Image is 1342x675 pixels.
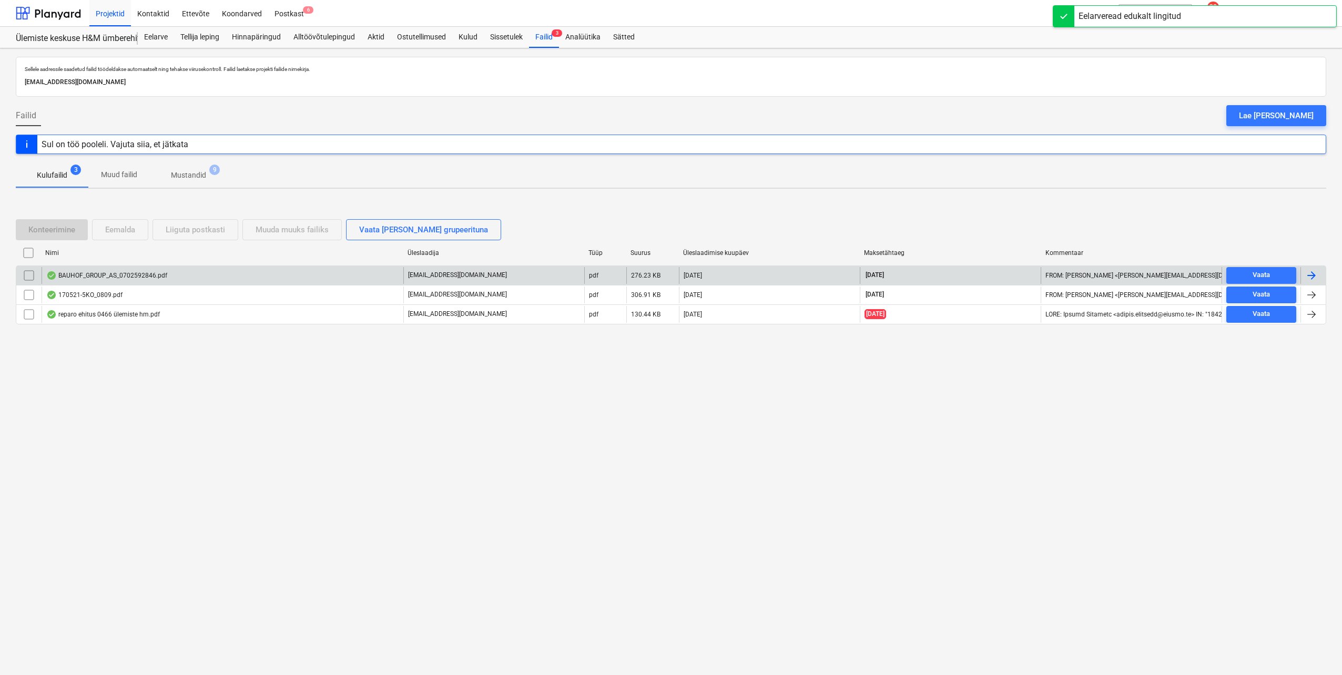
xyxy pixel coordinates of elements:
a: Sissetulek [484,27,529,48]
div: [DATE] [684,311,702,318]
div: Ülemiste keskuse H&M ümberehitustööd [HMÜLEMISTE] [16,33,125,44]
a: Kulud [452,27,484,48]
a: Tellija leping [174,27,226,48]
button: Vaata [1226,287,1296,303]
button: Vaata [PERSON_NAME] grupeerituna [346,219,501,240]
div: Andmed failist loetud [46,291,57,299]
p: Sellele aadressile saadetud failid töödeldakse automaatselt ning tehakse viirusekontroll. Failid ... [25,66,1317,73]
a: Analüütika [559,27,607,48]
button: Lae [PERSON_NAME] [1226,105,1326,126]
span: 3 [552,29,562,37]
div: pdf [589,272,598,279]
div: pdf [589,311,598,318]
span: [DATE] [865,309,886,319]
span: 6 [303,6,313,14]
div: Üleslaadija [408,249,580,257]
div: BAUHOF_GROUP_AS_0702592846.pdf [46,271,167,280]
a: Sätted [607,27,641,48]
div: Eelarveread edukalt lingitud [1079,10,1181,23]
div: 276.23 KB [631,272,660,279]
a: Ostutellimused [391,27,452,48]
div: Vaata [1253,289,1270,301]
div: [DATE] [684,272,702,279]
div: 306.91 KB [631,291,660,299]
a: Hinnapäringud [226,27,287,48]
div: Vaata [1253,269,1270,281]
div: pdf [589,291,598,299]
div: Lae [PERSON_NAME] [1239,109,1314,122]
span: 9 [209,165,220,175]
div: Tüüp [588,249,622,257]
div: Vaata [PERSON_NAME] grupeerituna [359,223,488,237]
p: [EMAIL_ADDRESS][DOMAIN_NAME] [408,290,507,299]
a: Failid3 [529,27,559,48]
a: Eelarve [138,27,174,48]
p: [EMAIL_ADDRESS][DOMAIN_NAME] [408,310,507,319]
div: reparo ehitus 0466 ülemiste hm.pdf [46,310,160,319]
div: [DATE] [684,291,702,299]
span: [DATE] [865,271,885,280]
div: Üleslaadimise kuupäev [683,249,856,257]
p: [EMAIL_ADDRESS][DOMAIN_NAME] [408,271,507,280]
div: Nimi [45,249,399,257]
p: Muud failid [101,169,137,180]
a: Aktid [361,27,391,48]
span: 3 [70,165,81,175]
button: Vaata [1226,306,1296,323]
p: Kulufailid [37,170,67,181]
div: Failid [529,27,559,48]
div: Suurus [631,249,675,257]
div: Andmed failist loetud [46,310,57,319]
a: Alltöövõtulepingud [287,27,361,48]
div: 170521-5KO_0809.pdf [46,291,123,299]
div: Andmed failist loetud [46,271,57,280]
div: Vaata [1253,308,1270,320]
span: Failid [16,109,36,122]
span: [DATE] [865,290,885,299]
p: [EMAIL_ADDRESS][DOMAIN_NAME] [25,77,1317,88]
div: Sul on töö pooleli. Vajuta siia, et jätkata [42,139,188,149]
button: Vaata [1226,267,1296,284]
div: 130.44 KB [631,311,660,318]
div: Kommentaar [1045,249,1218,257]
div: Maksetähtaeg [864,249,1036,257]
p: Mustandid [171,170,206,181]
